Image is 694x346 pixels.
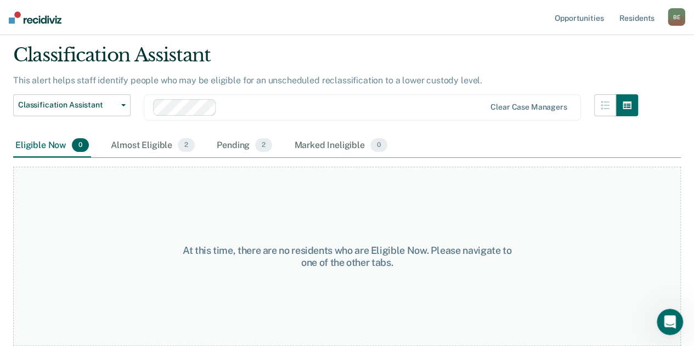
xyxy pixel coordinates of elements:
[13,94,131,116] button: Classification Assistant
[22,138,183,150] div: Send us a message
[72,138,89,152] span: 0
[13,134,91,158] div: Eligible Now0
[490,103,567,112] div: Clear case managers
[255,138,272,152] span: 2
[657,309,683,335] iframe: Intercom live chat
[668,8,685,26] div: B E
[13,44,638,75] div: Classification Assistant
[668,8,685,26] button: BE
[178,138,195,152] span: 2
[131,18,153,39] img: Profile image for Kim
[292,134,390,158] div: Marked Ineligible0
[151,18,173,39] img: Profile image for Rajan
[180,245,514,268] div: At this time, there are no residents who are Eligible Now. Please navigate to one of the other tabs.
[42,273,67,280] span: Home
[22,97,198,115] p: How can we help?
[22,78,198,97] p: Hi [PERSON_NAME]
[13,75,482,86] p: This alert helps staff identify people who may be eligible for an unscheduled reclassification to...
[146,273,184,280] span: Messages
[9,12,61,24] img: Recidiviz
[18,100,117,110] span: Classification Assistant
[109,134,197,158] div: Almost Eligible2
[172,18,194,39] div: Profile image for Krysty
[215,134,274,158] div: Pending2
[110,245,219,289] button: Messages
[22,21,82,38] img: logo
[370,138,387,152] span: 0
[11,129,208,159] div: Send us a message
